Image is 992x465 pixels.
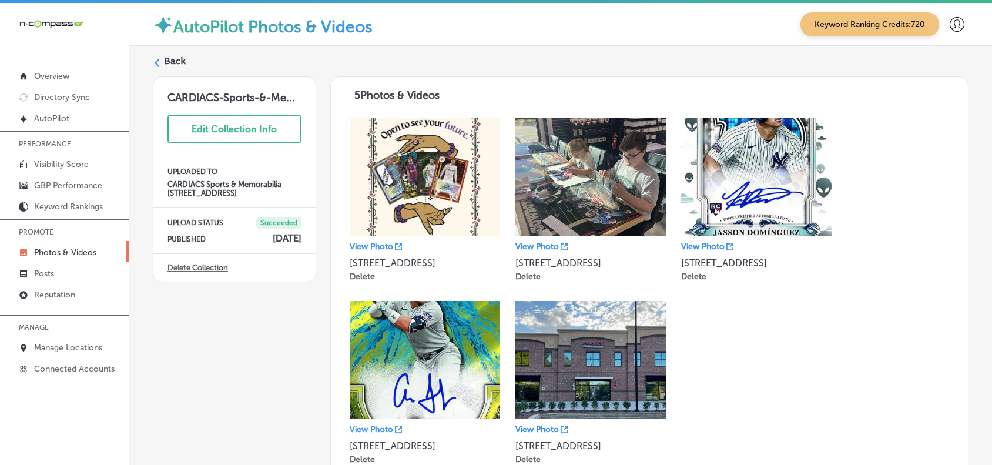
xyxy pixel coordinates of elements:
[34,71,69,81] p: Overview
[515,272,541,282] p: Delete
[167,115,301,143] button: Edit Collection Info
[350,424,393,434] p: View Photo
[515,301,666,419] img: Collection thumbnail
[515,257,666,269] p: [STREET_ADDRESS]
[515,440,666,451] p: [STREET_ADDRESS]
[256,217,301,229] span: Succeeded
[34,92,90,102] p: Directory Sync
[34,159,89,169] p: Visibility Score
[167,263,228,272] a: Delete Collection
[350,242,393,252] p: View Photo
[273,233,301,244] h4: [DATE]
[167,235,206,243] p: PUBLISHED
[350,301,500,419] img: Collection thumbnail
[681,242,725,252] p: View Photo
[350,440,500,451] p: [STREET_ADDRESS]
[164,55,186,68] label: Back
[515,424,559,434] p: View Photo
[167,180,301,198] h4: CARDIACS Sports & Memorabilia [STREET_ADDRESS]
[153,15,173,35] img: autopilot-icon
[515,118,666,236] img: Collection thumbnail
[515,242,568,252] a: View Photo
[34,269,54,279] p: Posts
[515,424,568,434] a: View Photo
[681,242,733,252] a: View Photo
[19,18,83,29] img: 660ab0bf-5cc7-4cb8-ba1c-48b5ae0f18e60NCTV_CLogo_TV_Black_-500x88.png
[350,257,500,269] p: [STREET_ADDRESS]
[681,257,832,269] p: [STREET_ADDRESS]
[350,454,375,464] p: Delete
[350,424,402,434] a: View Photo
[167,219,223,227] p: UPLOAD STATUS
[515,242,559,252] p: View Photo
[515,454,541,464] p: Delete
[34,247,96,257] p: Photos & Videos
[354,89,440,102] span: 5 Photos & Videos
[167,168,301,176] p: UPLOADED TO
[34,343,102,353] p: Manage Locations
[173,17,373,36] label: AutoPilot Photos & Videos
[34,290,75,300] p: Reputation
[153,77,316,104] h3: CARDIACS-Sports-&-Me...
[34,113,69,123] p: AutoPilot
[34,202,103,212] p: Keyword Rankings
[34,180,102,190] p: GBP Performance
[350,118,500,236] img: Collection thumbnail
[350,242,402,252] a: View Photo
[681,272,706,282] p: Delete
[681,118,832,236] img: Collection thumbnail
[34,364,115,374] p: Connected Accounts
[800,12,939,36] span: Keyword Ranking Credits: 720
[350,272,375,282] p: Delete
